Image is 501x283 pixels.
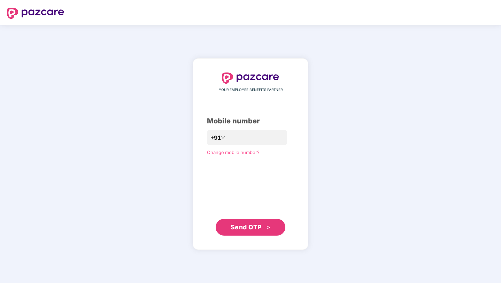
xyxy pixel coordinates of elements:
[207,150,260,155] a: Change mobile number?
[210,133,221,142] span: +91
[222,72,279,84] img: logo
[219,87,283,93] span: YOUR EMPLOYEE BENEFITS PARTNER
[7,8,64,19] img: logo
[221,136,225,140] span: down
[216,219,285,236] button: Send OTPdouble-right
[266,225,271,230] span: double-right
[231,223,262,231] span: Send OTP
[207,116,294,127] div: Mobile number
